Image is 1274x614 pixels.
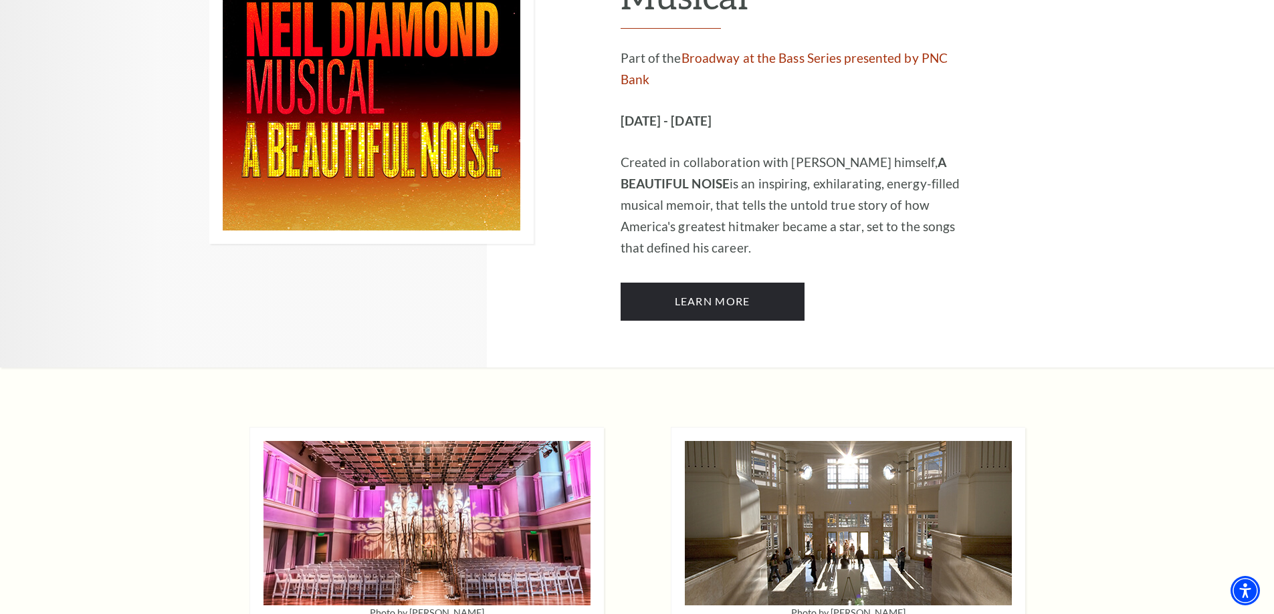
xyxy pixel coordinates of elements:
[621,152,978,259] p: Created in collaboration with [PERSON_NAME] himself, is an inspiring, exhilarating, energy-filled...
[1231,576,1260,605] div: Accessibility Menu
[263,441,591,605] img: Special Event Rental
[621,47,978,90] p: Part of the
[621,113,712,128] strong: [DATE] - [DATE]
[621,283,805,320] a: Learn More A Beautiful Noise: The Neil Diamond Musical
[621,154,946,191] strong: A BEAUTIFUL NOISE
[621,50,948,87] a: Broadway at the Bass Series presented by PNC Bank
[685,441,1012,605] img: Touring Bass Hall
